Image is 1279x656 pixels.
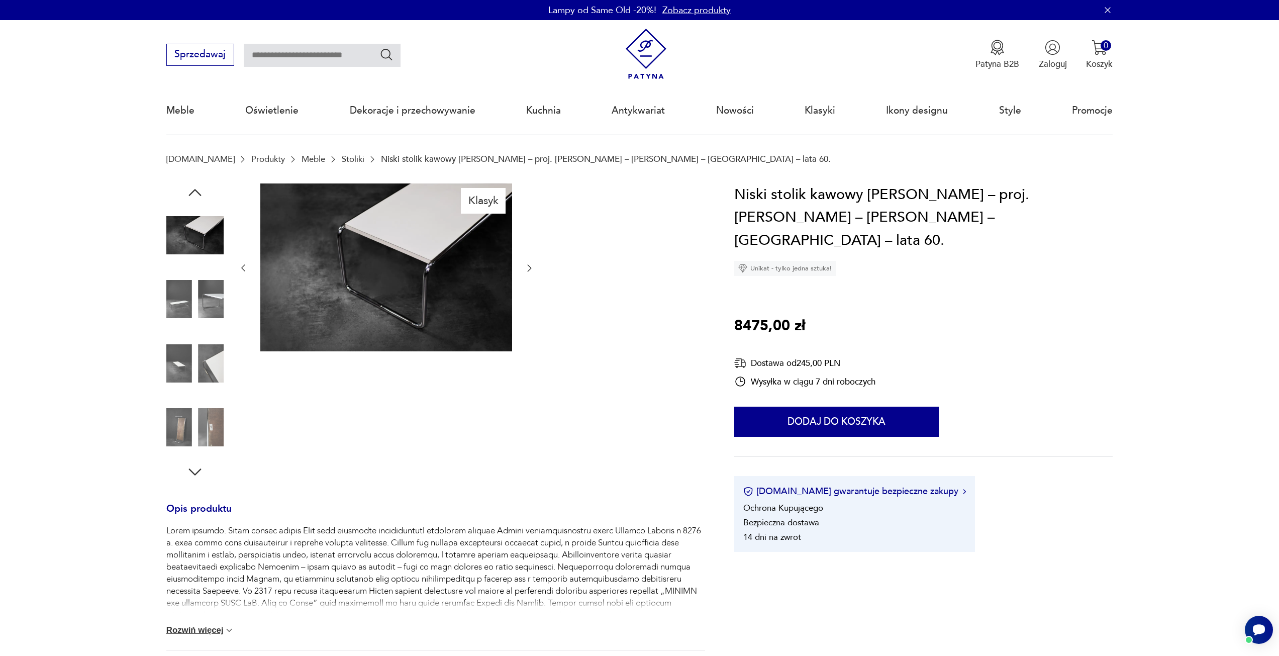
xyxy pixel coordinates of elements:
button: [DOMAIN_NAME] gwarantuje bezpieczne zakupy [743,485,966,498]
p: Zaloguj [1039,58,1067,70]
a: [DOMAIN_NAME] [166,154,235,164]
a: Sprzedawaj [166,51,234,59]
button: Rozwiń więcej [166,625,235,635]
a: Klasyki [805,87,835,134]
img: Ikonka użytkownika [1045,40,1060,55]
img: Zdjęcie produktu Niski stolik kawowy Laccio Kiga – proj. Marcel Breuer – Gavina – Włochy – lata 60. [166,270,224,328]
div: Klasyk [461,188,506,213]
a: Style [999,87,1021,134]
h3: Opis produktu [166,505,705,525]
a: Dekoracje i przechowywanie [350,87,475,134]
a: Ikona medaluPatyna B2B [975,40,1019,70]
p: Niski stolik kawowy [PERSON_NAME] – proj. [PERSON_NAME] – [PERSON_NAME] – [GEOGRAPHIC_DATA] – lat... [381,154,831,164]
a: Stoliki [342,154,364,164]
button: Zaloguj [1039,40,1067,70]
a: Ikony designu [886,87,948,134]
a: Promocje [1072,87,1113,134]
img: Zdjęcie produktu Niski stolik kawowy Laccio Kiga – proj. Marcel Breuer – Gavina – Włochy – lata 60. [166,207,224,264]
img: Ikona certyfikatu [743,487,753,497]
img: Patyna - sklep z meblami i dekoracjami vintage [621,29,671,79]
a: Oświetlenie [245,87,299,134]
p: 8475,00 zł [734,315,805,338]
img: Ikona koszyka [1092,40,1107,55]
a: Antykwariat [612,87,665,134]
button: Patyna B2B [975,40,1019,70]
p: Patyna B2B [975,58,1019,70]
img: Ikona diamentu [738,264,747,273]
button: Sprzedawaj [166,44,234,66]
div: Dostawa od 245,00 PLN [734,357,875,369]
li: Ochrona Kupującego [743,502,823,514]
img: Ikona medalu [990,40,1005,55]
img: chevron down [224,625,234,635]
img: Zdjęcie produktu Niski stolik kawowy Laccio Kiga – proj. Marcel Breuer – Gavina – Włochy – lata 60. [260,183,512,351]
li: 14 dni na zwrot [743,531,801,543]
h1: Niski stolik kawowy [PERSON_NAME] – proj. [PERSON_NAME] – [PERSON_NAME] – [GEOGRAPHIC_DATA] – lat... [734,183,1113,252]
img: Zdjęcie produktu Niski stolik kawowy Laccio Kiga – proj. Marcel Breuer – Gavina – Włochy – lata 60. [166,399,224,456]
div: 0 [1101,40,1111,51]
img: Zdjęcie produktu Niski stolik kawowy Laccio Kiga – proj. Marcel Breuer – Gavina – Włochy – lata 60. [166,335,224,392]
a: Zobacz produkty [662,4,731,17]
button: Szukaj [379,47,394,62]
p: Koszyk [1086,58,1113,70]
a: Produkty [251,154,285,164]
iframe: Smartsupp widget button [1245,616,1273,644]
img: Ikona dostawy [734,357,746,369]
button: 0Koszyk [1086,40,1113,70]
div: Wysyłka w ciągu 7 dni roboczych [734,376,875,388]
a: Meble [166,87,194,134]
a: Nowości [716,87,754,134]
li: Bezpieczna dostawa [743,517,819,528]
a: Meble [302,154,325,164]
div: Unikat - tylko jedna sztuka! [734,261,836,276]
button: Dodaj do koszyka [734,407,939,437]
p: Lampy od Same Old -20%! [548,4,656,17]
a: Kuchnia [526,87,561,134]
img: Ikona strzałki w prawo [963,489,966,494]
